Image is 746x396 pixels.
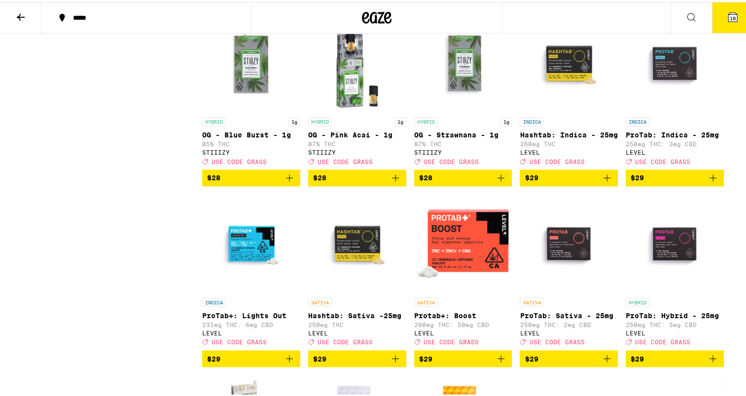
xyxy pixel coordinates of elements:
[419,172,432,180] span: $28
[520,309,618,317] p: ProTab: Sativa - 25mg
[626,147,724,154] div: LEVEL
[414,12,512,167] a: Open page for OG - Strawnana - 1g from STIIIZY
[202,309,300,317] p: ProTab+: Lights Out
[520,296,543,304] p: SATIVA
[414,139,512,145] p: 87% THC
[308,319,406,326] p: 250mg THC
[308,296,332,304] p: SATIVA
[308,147,406,154] div: STIIIZY
[202,139,300,145] p: 85% THC
[626,319,724,326] p: 250mg THC: 3mg CBD
[520,328,618,334] div: LEVEL
[414,12,512,110] img: STIIIZY - OG - Strawnana - 1g
[626,12,724,167] a: Open page for ProTab: Indica - 25mg from LEVEL
[730,13,736,19] span: 10
[520,319,618,326] p: 250mg THC: 2mg CBD
[308,115,332,124] p: HYBRID
[414,348,512,365] button: Add to bag
[202,296,226,304] p: INDICA
[520,192,618,348] a: Open page for ProTab: Sativa - 25mg from LEVEL
[520,12,618,110] img: LEVEL - Hashtab: Indica - 25mg
[308,167,406,184] button: Add to bag
[520,139,618,145] p: 268mg THC
[308,309,406,317] p: Hashtab: Sativa -25mg
[202,12,300,167] a: Open page for OG - Blue Burst - 1g from STIIIZY
[313,353,326,361] span: $29
[414,147,512,154] div: STIIIZY
[626,129,724,137] p: ProTab: Indica - 25mg
[626,12,724,110] img: LEVEL - ProTab: Indica - 25mg
[202,167,300,184] button: Add to bag
[308,12,406,110] img: STIIIZY - OG - Pink Acai - 1g
[520,129,618,137] p: Hashtab: Indica - 25mg
[414,296,438,304] p: SATIVA
[626,192,724,291] img: LEVEL - ProTab: Hybrid - 25mg
[525,172,538,180] span: $29
[308,348,406,365] button: Add to bag
[520,115,543,124] p: INDICA
[308,328,406,334] div: LEVEL
[202,129,300,137] p: OG - Blue Burst - 1g
[424,156,479,163] span: USE CODE GRASS
[202,192,300,291] img: LEVEL - ProTab+: Lights Out
[318,337,373,343] span: USE CODE GRASS
[308,192,406,291] img: LEVEL - Hashtab: Sativa -25mg
[288,115,300,124] p: 1g
[414,192,512,291] img: LEVEL - Protab+: Boost
[626,192,724,348] a: Open page for ProTab: Hybrid - 25mg from LEVEL
[414,319,512,326] p: 200mg THC: 50mg CBD
[631,353,644,361] span: $29
[500,115,512,124] p: 1g
[202,12,300,110] img: STIIIZY - OG - Blue Burst - 1g
[626,296,649,304] p: HYBRID
[202,328,300,334] div: LEVEL
[414,167,512,184] button: Add to bag
[414,328,512,334] div: LEVEL
[308,129,406,137] p: OG - Pink Acai - 1g
[207,172,220,180] span: $28
[520,167,618,184] button: Add to bag
[419,353,432,361] span: $29
[626,139,724,145] p: 250mg THC: 3mg CBD
[626,309,724,317] p: ProTab: Hybrid - 25mg
[626,115,649,124] p: INDICA
[6,7,71,15] span: Hi. Need any help?
[520,12,618,167] a: Open page for Hashtab: Indica - 25mg from LEVEL
[414,309,512,317] p: Protab+: Boost
[520,192,618,291] img: LEVEL - ProTab: Sativa - 25mg
[318,156,373,163] span: USE CODE GRASS
[520,348,618,365] button: Add to bag
[424,337,479,343] span: USE CODE GRASS
[520,147,618,154] div: LEVEL
[308,12,406,167] a: Open page for OG - Pink Acai - 1g from STIIIZY
[212,156,267,163] span: USE CODE GRASS
[414,129,512,137] p: OG - Strawnana - 1g
[635,337,690,343] span: USE CODE GRASS
[394,115,406,124] p: 1g
[308,139,406,145] p: 87% THC
[308,192,406,348] a: Open page for Hashtab: Sativa -25mg from LEVEL
[212,337,267,343] span: USE CODE GRASS
[414,115,438,124] p: HYBRID
[202,348,300,365] button: Add to bag
[202,319,300,326] p: 231mg THC: 6mg CBD
[626,328,724,334] div: LEVEL
[313,172,326,180] span: $28
[202,192,300,348] a: Open page for ProTab+: Lights Out from LEVEL
[529,337,584,343] span: USE CODE GRASS
[626,348,724,365] button: Add to bag
[529,156,584,163] span: USE CODE GRASS
[207,353,220,361] span: $29
[631,172,644,180] span: $29
[414,192,512,348] a: Open page for Protab+: Boost from LEVEL
[635,156,690,163] span: USE CODE GRASS
[626,167,724,184] button: Add to bag
[202,147,300,154] div: STIIIZY
[525,353,538,361] span: $29
[202,115,226,124] p: HYBRID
